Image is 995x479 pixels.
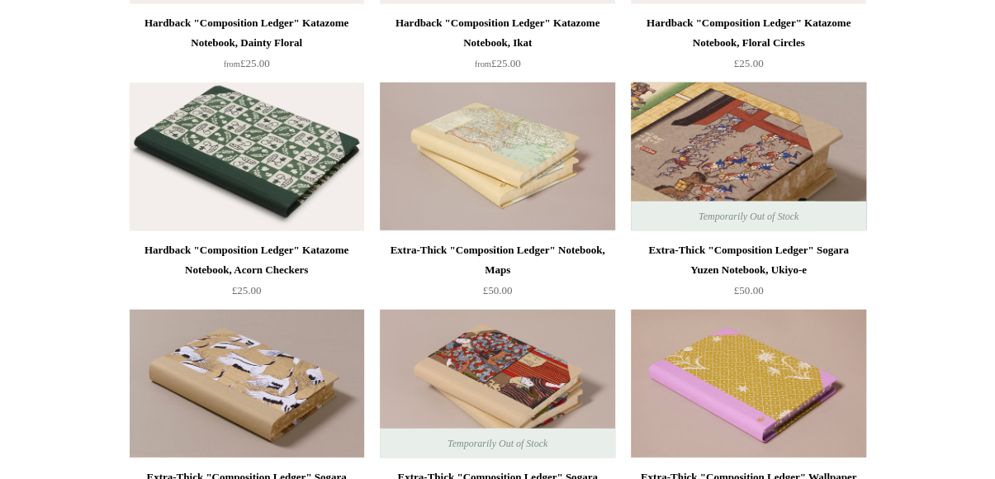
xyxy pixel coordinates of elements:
[224,57,270,69] span: £25.00
[631,13,865,81] a: Hardback "Composition Ledger" Katazome Notebook, Floral Circles £25.00
[483,284,513,296] span: £50.00
[635,13,861,53] div: Hardback "Composition Ledger" Katazome Notebook, Floral Circles
[631,240,865,308] a: Extra-Thick "Composition Ledger" Sogara Yuzen Notebook, Ukiyo-e £50.00
[631,310,865,458] img: Extra-Thick "Composition Ledger" Wallpaper Collection Notebook, Chartreuse Floral
[384,13,610,53] div: Hardback "Composition Ledger" Katazome Notebook, Ikat
[380,83,614,231] img: Extra-Thick "Composition Ledger" Notebook, Maps
[224,59,240,69] span: from
[475,57,521,69] span: £25.00
[380,310,614,458] a: Extra-Thick "Composition Ledger" Sogara Yuzen Notebook, Interiors Extra-Thick "Composition Ledger...
[380,310,614,458] img: Extra-Thick "Composition Ledger" Sogara Yuzen Notebook, Interiors
[635,240,861,280] div: Extra-Thick "Composition Ledger" Sogara Yuzen Notebook, Ukiyo-e
[380,83,614,231] a: Extra-Thick "Composition Ledger" Notebook, Maps Extra-Thick "Composition Ledger" Notebook, Maps
[734,57,764,69] span: £25.00
[475,59,491,69] span: from
[130,310,364,458] a: Extra-Thick "Composition Ledger" Sogara Yuzen Notebook, 1000 Cranes Extra-Thick "Composition Ledg...
[734,284,764,296] span: £50.00
[380,13,614,81] a: Hardback "Composition Ledger" Katazome Notebook, Ikat from£25.00
[631,83,865,231] a: Extra-Thick "Composition Ledger" Sogara Yuzen Notebook, Ukiyo-e Extra-Thick "Composition Ledger" ...
[232,284,262,296] span: £25.00
[130,240,364,308] a: Hardback "Composition Ledger" Katazome Notebook, Acorn Checkers £25.00
[130,310,364,458] img: Extra-Thick "Composition Ledger" Sogara Yuzen Notebook, 1000 Cranes
[682,202,815,231] span: Temporarily Out of Stock
[380,240,614,308] a: Extra-Thick "Composition Ledger" Notebook, Maps £50.00
[134,240,360,280] div: Hardback "Composition Ledger" Katazome Notebook, Acorn Checkers
[130,83,364,231] a: Hardback "Composition Ledger" Katazome Notebook, Acorn Checkers Hardback "Composition Ledger" Kat...
[130,83,364,231] img: Hardback "Composition Ledger" Katazome Notebook, Acorn Checkers
[631,310,865,458] a: Extra-Thick "Composition Ledger" Wallpaper Collection Notebook, Chartreuse Floral Extra-Thick "Co...
[631,83,865,231] img: Extra-Thick "Composition Ledger" Sogara Yuzen Notebook, Ukiyo-e
[384,240,610,280] div: Extra-Thick "Composition Ledger" Notebook, Maps
[431,429,564,458] span: Temporarily Out of Stock
[130,13,364,81] a: Hardback "Composition Ledger" Katazome Notebook, Dainty Floral from£25.00
[134,13,360,53] div: Hardback "Composition Ledger" Katazome Notebook, Dainty Floral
